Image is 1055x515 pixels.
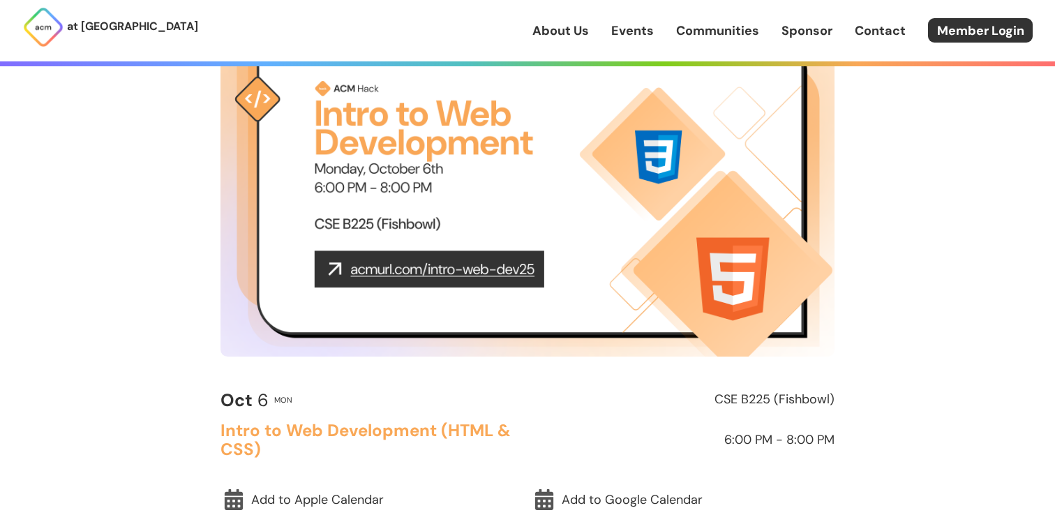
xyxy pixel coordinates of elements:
img: ACM Logo [22,6,64,48]
a: Events [611,22,654,40]
a: Communities [676,22,759,40]
h2: CSE B225 (Fishbowl) [534,393,835,407]
h2: 6 [220,391,269,410]
p: at [GEOGRAPHIC_DATA] [67,17,198,36]
a: at [GEOGRAPHIC_DATA] [22,6,198,48]
a: About Us [532,22,589,40]
h2: Mon [274,396,292,404]
h2: Intro to Web Development (HTML & CSS) [220,421,521,458]
a: Sponsor [781,22,832,40]
a: Member Login [928,18,1033,43]
img: Event Cover Photo [220,11,835,357]
a: Contact [855,22,906,40]
b: Oct [220,389,253,412]
h2: 6:00 PM - 8:00 PM [534,433,835,447]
